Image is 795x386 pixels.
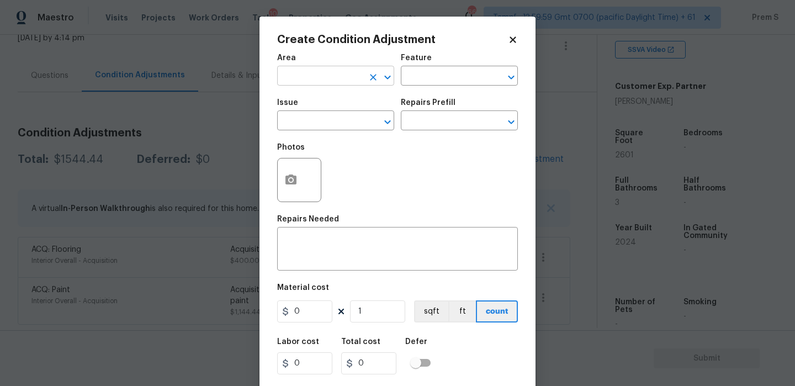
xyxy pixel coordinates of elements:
h5: Defer [405,338,427,346]
h2: Create Condition Adjustment [277,34,508,45]
button: Open [504,70,519,85]
button: count [476,300,518,322]
h5: Area [277,54,296,62]
button: Open [380,114,395,130]
h5: Total cost [341,338,380,346]
h5: Photos [277,144,305,151]
h5: Repairs Prefill [401,99,455,107]
h5: Material cost [277,284,329,292]
button: Open [504,114,519,130]
h5: Issue [277,99,298,107]
button: ft [448,300,476,322]
h5: Repairs Needed [277,215,339,223]
button: sqft [414,300,448,322]
h5: Labor cost [277,338,319,346]
button: Open [380,70,395,85]
h5: Feature [401,54,432,62]
button: Clear [365,70,381,85]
